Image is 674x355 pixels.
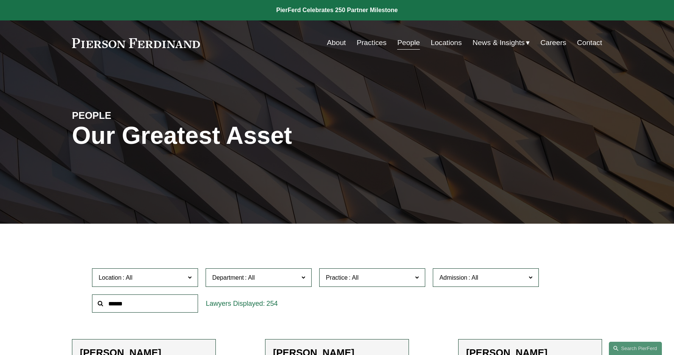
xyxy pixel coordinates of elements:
a: Search this site [609,342,662,355]
a: Contact [577,36,602,50]
span: News & Insights [473,36,525,50]
h4: PEOPLE [72,109,204,121]
a: folder dropdown [473,36,530,50]
span: Practice [326,274,348,281]
a: Practices [357,36,387,50]
span: Department [212,274,244,281]
a: Careers [540,36,566,50]
a: About [327,36,346,50]
a: Locations [431,36,462,50]
h1: Our Greatest Asset [72,122,425,149]
span: 254 [266,300,278,307]
span: Location [98,274,122,281]
span: Admission [439,274,467,281]
a: People [397,36,420,50]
